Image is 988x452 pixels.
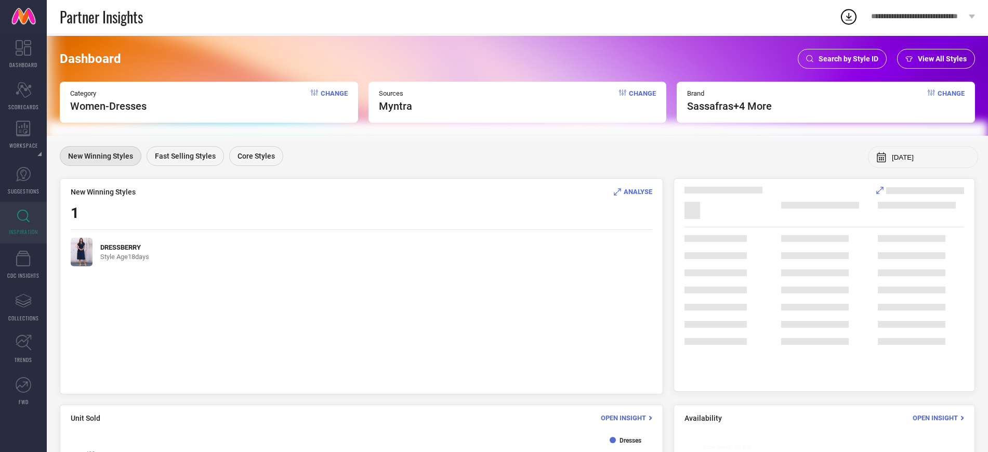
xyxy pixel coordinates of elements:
span: sassafras +4 More [687,100,772,112]
span: Sources [379,89,412,97]
div: Analyse [876,187,964,194]
tspan: Size Break [703,444,731,450]
span: Core Styles [238,152,275,160]
span: Search by Style ID [819,55,878,63]
div: Open download list [839,7,858,26]
div: Analyse [614,187,652,197]
span: Unit Sold [71,414,100,422]
text: : 25.4 % [703,444,751,450]
span: New Winning Styles [71,188,136,196]
span: SUGGESTIONS [8,187,39,195]
div: Open Insight [913,413,964,423]
span: Partner Insights [60,6,143,28]
span: Dashboard [60,51,121,66]
text: Dresses [620,437,641,444]
span: SCORECARDS [8,103,39,111]
span: WORKSPACE [9,141,38,149]
span: New Winning Styles [68,152,133,160]
span: Women-Dresses [70,100,147,112]
span: Brand [687,89,772,97]
span: Change [321,89,348,112]
span: DRESSBERRY [100,243,149,251]
span: ANALYSE [624,188,652,196]
span: INSPIRATION [9,228,38,236]
span: FWD [19,398,29,406]
span: CDC INSIGHTS [7,272,39,279]
span: Style Age 18 days [100,253,149,261]
span: Change [938,89,965,112]
input: Select month [892,153,970,161]
span: View All Styles [918,55,967,63]
span: Open Insight [913,414,958,422]
div: Open Insight [601,413,652,423]
span: TRENDS [15,356,32,364]
img: nRWmm1v4_0c6ec52b011347288064a4cc844a5b1d.jpg [71,238,93,266]
span: Category [70,89,147,97]
span: 1 [71,204,79,222]
span: Open Insight [601,414,646,422]
span: myntra [379,100,412,112]
span: Availability [684,414,722,422]
span: COLLECTIONS [8,314,39,322]
span: Change [629,89,656,112]
span: DASHBOARD [9,61,37,69]
span: Fast Selling Styles [155,152,216,160]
